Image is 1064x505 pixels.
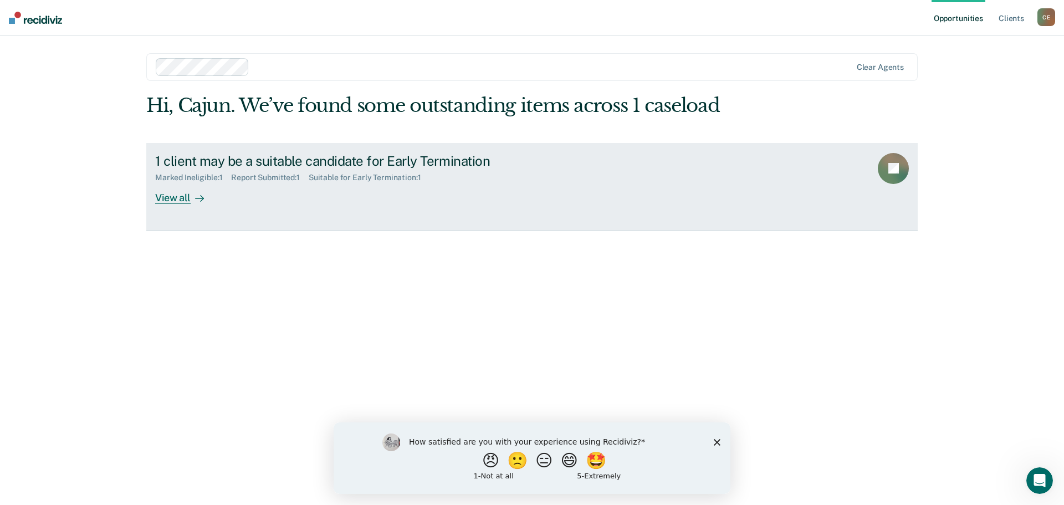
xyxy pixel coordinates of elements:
[1026,467,1053,494] iframe: Intercom live chat
[155,182,217,204] div: View all
[146,144,918,231] a: 1 client may be a suitable candidate for Early TerminationMarked Ineligible:1Report Submitted:1Su...
[1037,8,1055,26] div: C E
[334,422,730,494] iframe: Survey by Kim from Recidiviz
[1037,8,1055,26] button: CE
[309,173,430,182] div: Suitable for Early Termination : 1
[9,12,62,24] img: Recidiviz
[155,153,544,169] div: 1 client may be a suitable candidate for Early Termination
[857,63,904,72] div: Clear agents
[231,173,309,182] div: Report Submitted : 1
[155,173,231,182] div: Marked Ineligible : 1
[146,94,764,117] div: Hi, Cajun. We’ve found some outstanding items across 1 caseload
